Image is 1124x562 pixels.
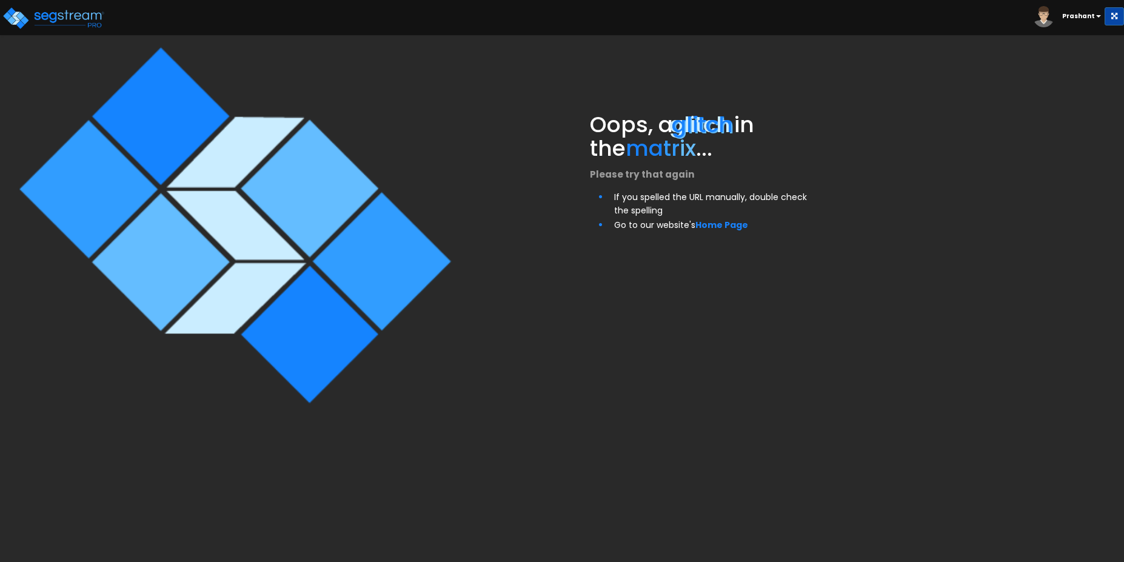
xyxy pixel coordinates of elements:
a: Home Page [695,219,748,231]
img: logo_pro_r.png [2,6,105,30]
span: ma [626,133,663,164]
img: avatar.png [1033,6,1054,27]
span: ix [680,133,696,164]
p: Please try that again [590,167,815,182]
span: glitch [673,109,734,140]
span: tr [663,133,680,164]
li: If you spelled the URL manually, double check the spelling [614,189,815,216]
li: Go to our website's [614,216,815,232]
span: Oops, a in the ... [590,109,754,164]
b: Prashant [1062,12,1095,21]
